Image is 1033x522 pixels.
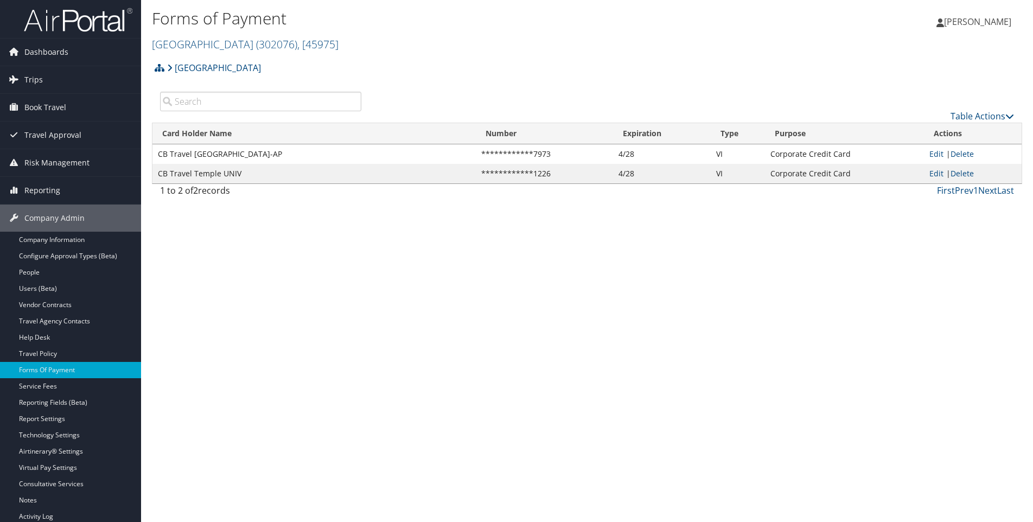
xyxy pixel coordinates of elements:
td: VI [711,164,765,183]
a: Table Actions [951,110,1014,122]
th: Expiration: activate to sort column ascending [613,123,711,144]
th: Actions [924,123,1022,144]
a: [GEOGRAPHIC_DATA] [167,57,261,79]
span: Company Admin [24,205,85,232]
a: Next [978,184,997,196]
a: 1 [973,184,978,196]
img: airportal-logo.png [24,7,132,33]
h1: Forms of Payment [152,7,732,30]
a: Prev [955,184,973,196]
span: [PERSON_NAME] [944,16,1011,28]
a: [PERSON_NAME] [936,5,1022,38]
a: [GEOGRAPHIC_DATA] [152,37,339,52]
span: Dashboards [24,39,68,66]
a: Edit [929,168,943,179]
td: Corporate Credit Card [765,144,924,164]
a: Delete [951,168,974,179]
a: Edit [929,149,943,159]
span: ( 302076 ) [256,37,297,52]
td: 4/28 [613,164,711,183]
span: Trips [24,66,43,93]
a: First [937,184,955,196]
span: , [ 45975 ] [297,37,339,52]
span: Travel Approval [24,122,81,149]
td: VI [711,144,765,164]
span: Book Travel [24,94,66,121]
th: Number [476,123,614,144]
td: CB Travel [GEOGRAPHIC_DATA]-AP [152,144,476,164]
td: CB Travel Temple UNIV [152,164,476,183]
th: Type [711,123,765,144]
a: Delete [951,149,974,159]
span: 2 [193,184,198,196]
span: Risk Management [24,149,90,176]
td: Corporate Credit Card [765,164,924,183]
th: Purpose: activate to sort column ascending [765,123,924,144]
a: Last [997,184,1014,196]
input: Search [160,92,361,111]
span: Reporting [24,177,60,204]
div: 1 to 2 of records [160,184,361,202]
td: | [924,144,1022,164]
td: 4/28 [613,144,711,164]
th: Card Holder Name [152,123,476,144]
td: | [924,164,1022,183]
